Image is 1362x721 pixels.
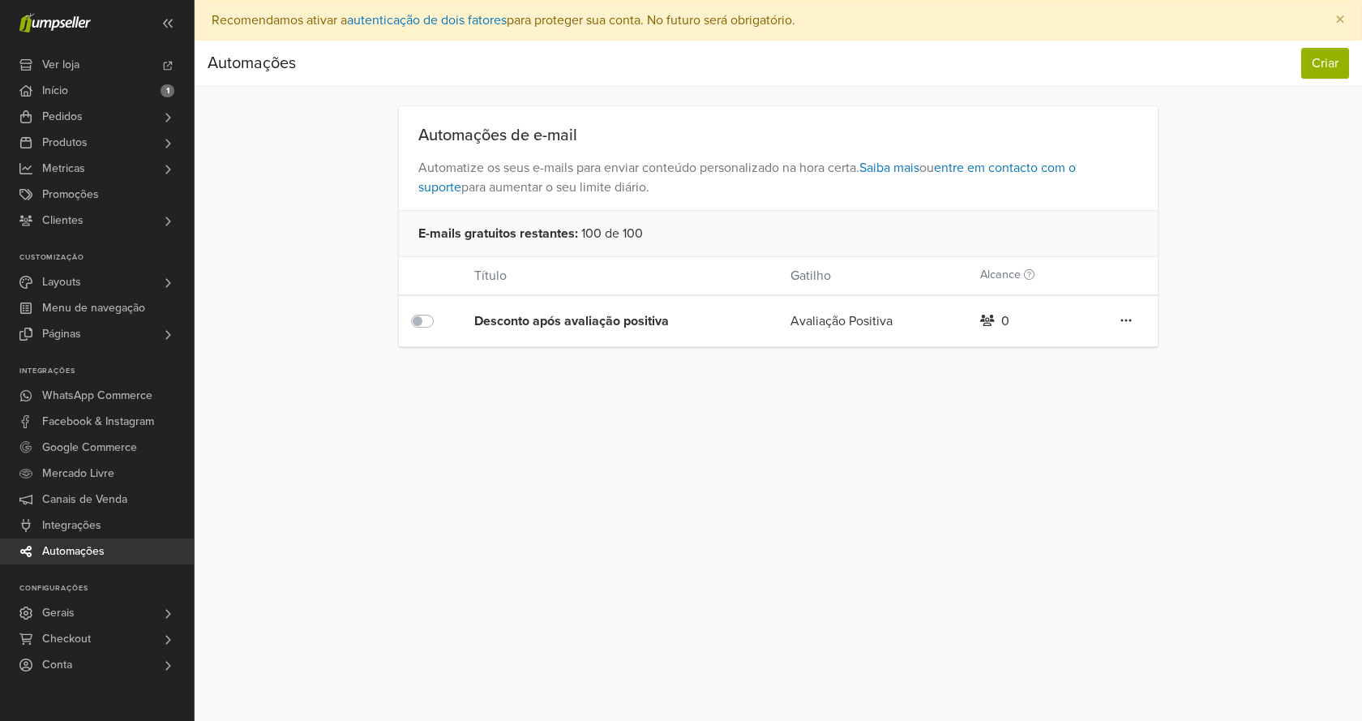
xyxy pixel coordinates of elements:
p: Customização [19,253,194,263]
div: Título [462,266,778,285]
a: autenticação de dois fatores [347,12,507,28]
div: Automações [208,47,296,79]
p: Configurações [19,584,194,594]
span: Google Commerce [42,435,137,461]
span: Conta [42,652,72,678]
div: 100 de 100 [399,210,1159,256]
span: Layouts [42,269,81,295]
span: Metricas [42,156,85,182]
span: Pedidos [42,104,83,130]
span: E-mails gratuitos restantes : [418,224,578,243]
span: WhatsApp Commerce [42,383,152,409]
button: Close [1319,1,1361,40]
span: Início [42,78,68,104]
span: Promoções [42,182,99,208]
span: 1 [161,84,174,97]
span: Integrações [42,513,101,539]
div: Desconto após avaliação positiva [474,311,727,331]
span: Canais de Venda [42,487,127,513]
div: 0 [1001,311,1009,331]
span: Automatize os seus e-mails para enviar conteúdo personalizado na hora certa. ou para aumentar o s... [399,145,1159,210]
span: Automações [42,539,105,564]
span: Facebook & Instagram [42,409,154,435]
p: Integrações [19,367,194,376]
div: Avaliação Positiva [778,311,968,331]
span: Produtos [42,130,88,156]
span: Mercado Livre [42,461,114,487]
label: Alcance [980,266,1034,284]
span: Checkout [42,626,91,652]
span: Ver loja [42,52,79,78]
div: Automações de e-mail [399,126,1159,145]
span: Gerais [42,600,75,626]
span: × [1335,8,1345,32]
span: Páginas [42,321,81,347]
div: Gatilho [778,266,968,285]
span: Clientes [42,208,84,234]
a: Saiba mais [859,160,919,176]
button: Criar [1301,48,1349,79]
span: Menu de navegação [42,295,145,321]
